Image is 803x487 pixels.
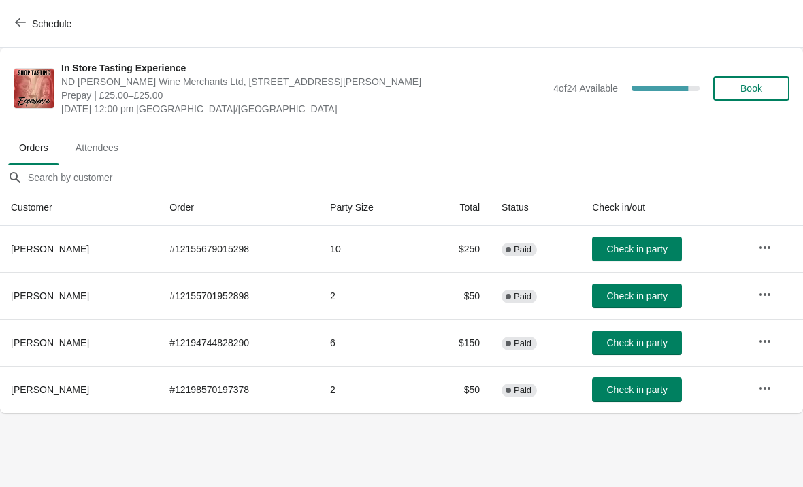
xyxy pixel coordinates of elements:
span: Paid [514,385,531,396]
td: # 12194744828290 [159,319,319,366]
span: In Store Tasting Experience [61,61,546,75]
button: Schedule [7,12,82,36]
span: Schedule [32,18,71,29]
button: Book [713,76,789,101]
th: Party Size [319,190,423,226]
span: Paid [514,291,531,302]
button: Check in party [592,331,682,355]
button: Check in party [592,377,682,402]
span: Book [740,83,762,94]
span: Check in party [606,384,667,395]
span: 4 of 24 Available [553,83,618,94]
span: Check in party [606,337,667,348]
th: Status [491,190,581,226]
span: Paid [514,338,531,349]
td: 2 [319,272,423,319]
th: Order [159,190,319,226]
span: Check in party [606,244,667,254]
th: Check in/out [581,190,747,226]
span: [DATE] 12:00 pm [GEOGRAPHIC_DATA]/[GEOGRAPHIC_DATA] [61,102,546,116]
span: Prepay | £25.00–£25.00 [61,88,546,102]
span: Attendees [65,135,129,160]
input: Search by customer [27,165,803,190]
td: # 12155701952898 [159,272,319,319]
td: # 12198570197378 [159,366,319,413]
span: [PERSON_NAME] [11,244,89,254]
span: Check in party [606,290,667,301]
td: 6 [319,319,423,366]
td: $50 [423,366,491,413]
td: # 12155679015298 [159,226,319,272]
button: Check in party [592,284,682,308]
span: [PERSON_NAME] [11,290,89,301]
span: [PERSON_NAME] [11,337,89,348]
span: Paid [514,244,531,255]
span: [PERSON_NAME] [11,384,89,395]
td: $150 [423,319,491,366]
span: ND [PERSON_NAME] Wine Merchants Ltd, [STREET_ADDRESS][PERSON_NAME] [61,75,546,88]
img: In Store Tasting Experience [14,69,54,108]
td: 10 [319,226,423,272]
td: 2 [319,366,423,413]
td: $50 [423,272,491,319]
td: $250 [423,226,491,272]
th: Total [423,190,491,226]
button: Check in party [592,237,682,261]
span: Orders [8,135,59,160]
